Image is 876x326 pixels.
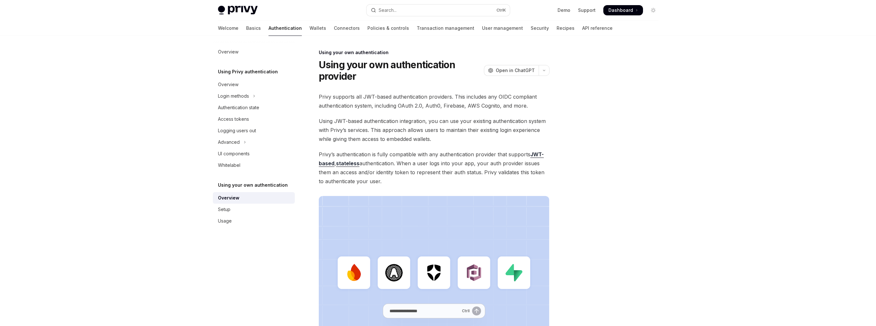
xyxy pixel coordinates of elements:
a: Usage [213,215,295,227]
button: Open in ChatGPT [484,65,539,76]
a: Recipes [557,20,575,36]
button: Send message [472,306,481,315]
a: Support [578,7,596,13]
a: Transaction management [417,20,474,36]
a: Overview [213,79,295,90]
div: Using your own authentication [319,49,550,56]
div: Setup [218,206,230,213]
div: Overview [218,81,238,88]
button: Toggle Login methods section [213,90,295,102]
button: Open search [366,4,510,16]
div: Advanced [218,138,240,146]
a: Basics [246,20,261,36]
span: Ctrl K [496,8,506,13]
div: Whitelabel [218,161,240,169]
a: Authentication [269,20,302,36]
a: UI components [213,148,295,159]
a: Access tokens [213,113,295,125]
div: UI components [218,150,250,158]
div: Overview [218,194,239,202]
a: Connectors [334,20,360,36]
img: light logo [218,6,258,15]
a: Security [531,20,549,36]
span: Open in ChatGPT [496,67,535,74]
a: Wallets [309,20,326,36]
a: Whitelabel [213,159,295,171]
button: Toggle Advanced section [213,136,295,148]
a: Dashboard [603,5,643,15]
a: stateless [336,160,359,167]
button: Toggle dark mode [648,5,658,15]
div: Usage [218,217,232,225]
span: Dashboard [608,7,633,13]
span: Using JWT-based authentication integration, you can use your existing authentication system with ... [319,117,550,143]
a: Overview [213,192,295,204]
a: User management [482,20,523,36]
span: Privy supports all JWT-based authentication providers. This includes any OIDC compliant authentic... [319,92,550,110]
a: Overview [213,46,295,58]
input: Ask a question... [390,304,459,318]
div: Logging users out [218,127,256,134]
span: Privy’s authentication is fully compatible with any authentication provider that supports , authe... [319,150,550,186]
div: Authentication state [218,104,259,111]
a: Logging users out [213,125,295,136]
h5: Using Privy authentication [218,68,278,76]
h1: Using your own authentication provider [319,59,481,82]
a: API reference [582,20,613,36]
a: Setup [213,204,295,215]
a: Policies & controls [367,20,409,36]
div: Search... [379,6,397,14]
a: Demo [558,7,570,13]
h5: Using your own authentication [218,181,288,189]
div: Login methods [218,92,249,100]
a: Authentication state [213,102,295,113]
div: Access tokens [218,115,249,123]
a: Welcome [218,20,238,36]
div: Overview [218,48,238,56]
